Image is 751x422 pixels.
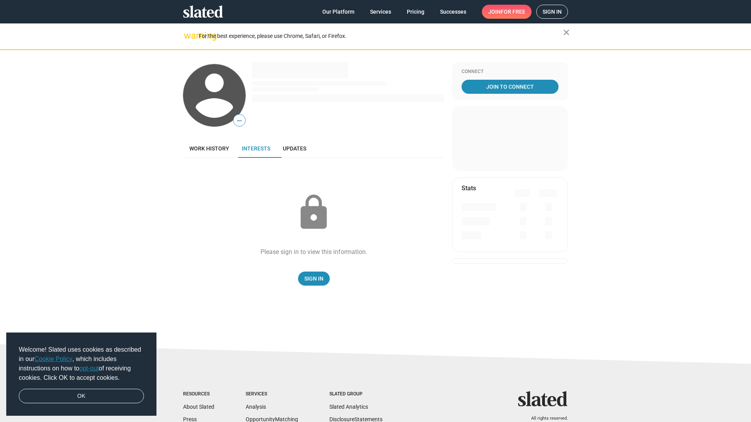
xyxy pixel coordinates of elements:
a: Join To Connect [462,80,559,94]
span: Successes [440,5,466,19]
a: Sign in [536,5,568,19]
span: for free [501,5,525,19]
a: Slated Analytics [329,404,368,410]
a: Pricing [401,5,431,19]
span: Work history [189,145,229,152]
div: cookieconsent [6,333,156,416]
span: Interests [242,145,270,152]
a: Joinfor free [482,5,532,19]
a: Cookie Policy [34,356,72,362]
a: Our Platform [316,5,361,19]
span: Sign in [543,5,562,18]
span: Join [488,5,525,19]
a: Sign In [298,272,330,286]
span: Welcome! Slated uses cookies as described in our , which includes instructions on how to of recei... [19,345,144,383]
span: Sign In [304,272,323,286]
div: For the best experience, please use Chrome, Safari, or Firefox. [199,31,563,41]
mat-icon: close [562,28,571,37]
span: Services [370,5,391,19]
div: Please sign in to view this information. [261,248,367,256]
mat-icon: warning [184,31,193,40]
a: Updates [277,139,313,158]
mat-card-title: Stats [462,184,476,192]
div: Slated Group [329,391,383,397]
span: — [234,116,245,126]
a: Services [364,5,397,19]
a: Work history [183,139,235,158]
a: About Slated [183,404,214,410]
a: Successes [434,5,473,19]
a: dismiss cookie message [19,389,144,404]
span: Pricing [407,5,424,19]
a: Analysis [246,404,266,410]
span: Updates [283,145,306,152]
a: opt-out [79,365,99,372]
mat-icon: lock [294,193,333,232]
a: Interests [235,139,277,158]
div: Resources [183,391,214,397]
div: Connect [462,69,559,75]
div: Services [246,391,298,397]
span: Join To Connect [463,80,557,94]
span: Our Platform [322,5,354,19]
